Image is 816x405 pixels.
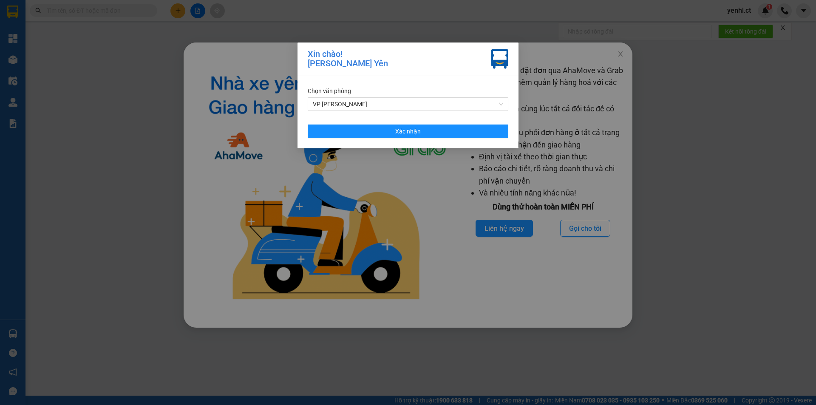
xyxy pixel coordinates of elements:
span: Xác nhận [395,127,421,136]
span: VP Hồng Lĩnh [313,98,503,110]
img: vxr-icon [491,49,508,69]
button: Xác nhận [308,125,508,138]
div: Chọn văn phòng [308,86,508,96]
div: Xin chào! [PERSON_NAME] Yến [308,49,388,69]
